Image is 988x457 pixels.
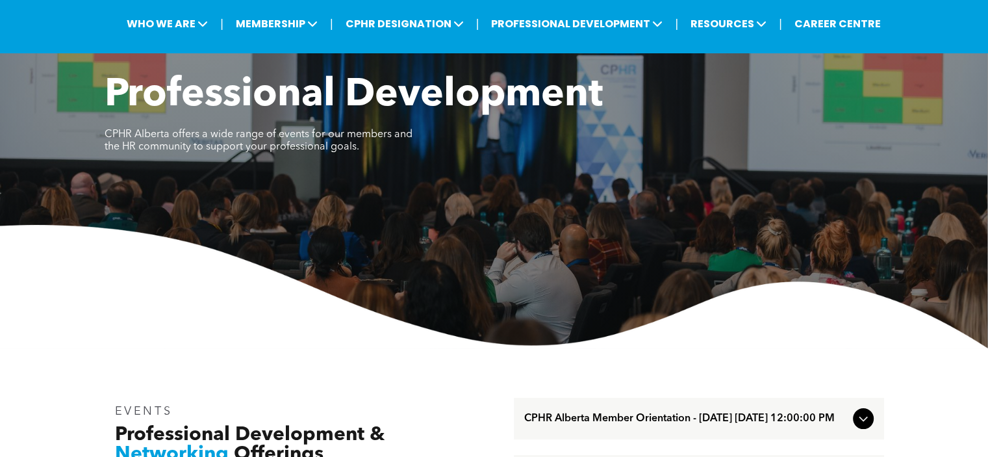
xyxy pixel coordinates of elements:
li: | [675,10,678,37]
span: CPHR Alberta Member Orientation - [DATE] [DATE] 12:00:00 PM [524,413,848,425]
span: MEMBERSHIP [232,12,322,36]
span: Professional Development [105,76,603,115]
li: | [330,10,333,37]
li: | [779,10,782,37]
span: PROFESSIONAL DEVELOPMENT [487,12,666,36]
span: WHO WE ARE [123,12,212,36]
span: RESOURCES [687,12,770,36]
span: CPHR DESIGNATION [342,12,468,36]
span: EVENTS [115,406,173,417]
li: | [220,10,223,37]
span: Professional Development & [115,425,385,445]
li: | [476,10,479,37]
span: CPHR Alberta offers a wide range of events for our members and the HR community to support your p... [105,129,412,152]
a: CAREER CENTRE [791,12,885,36]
